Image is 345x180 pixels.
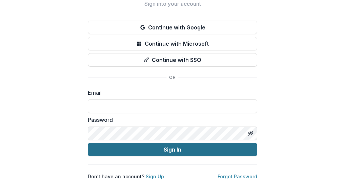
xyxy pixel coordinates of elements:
[88,143,257,156] button: Sign In
[88,89,253,97] label: Email
[88,173,164,180] p: Don't have an account?
[88,1,257,7] h2: Sign into your account
[146,174,164,179] a: Sign Up
[218,174,257,179] a: Forgot Password
[245,128,256,139] button: Toggle password visibility
[88,116,253,124] label: Password
[88,53,257,67] button: Continue with SSO
[88,21,257,34] button: Continue with Google
[88,37,257,50] button: Continue with Microsoft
